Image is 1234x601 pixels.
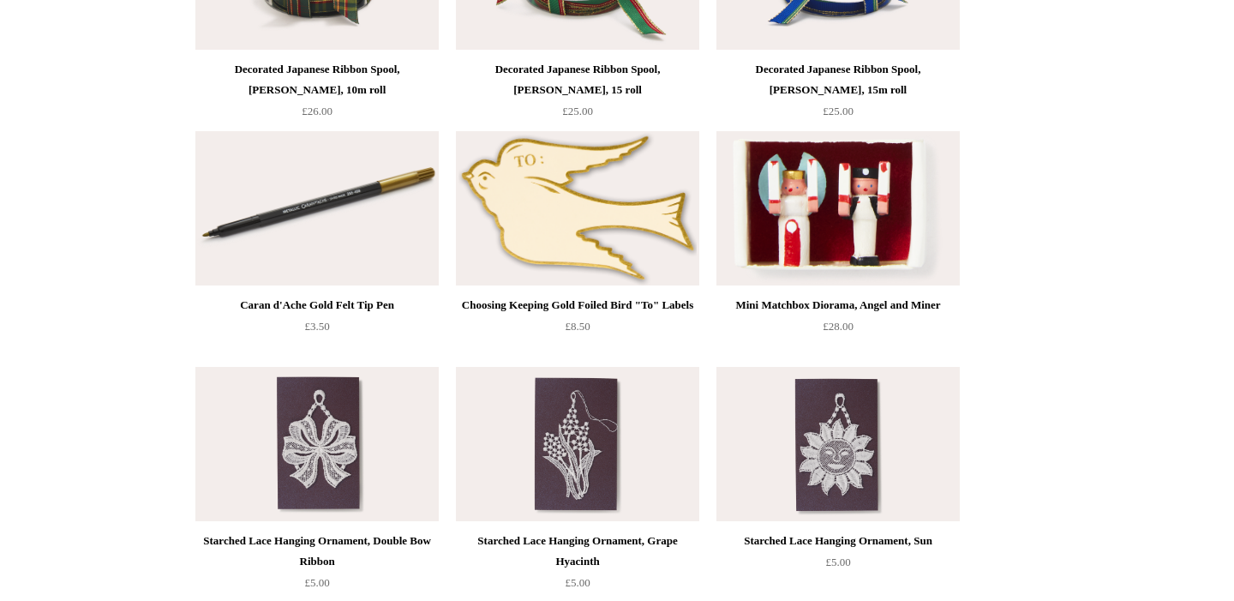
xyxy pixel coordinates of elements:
a: Starched Lace Hanging Ornament, Sun £5.00 [716,531,960,601]
img: Caran d'Ache Gold Felt Tip Pen [195,131,439,285]
img: Starched Lace Hanging Ornament, Grape Hyacinth [456,367,699,521]
div: Caran d'Ache Gold Felt Tip Pen [200,295,434,316]
a: Choosing Keeping Gold Foiled Bird "To" Labels Choosing Keeping Gold Foiled Bird "To" Labels [456,131,699,285]
a: Mini Matchbox Diorama, Angel and Miner Mini Matchbox Diorama, Angel and Miner [716,131,960,285]
span: £8.50 [565,320,590,333]
span: £5.00 [304,576,329,589]
div: Choosing Keeping Gold Foiled Bird "To" Labels [460,295,695,316]
div: Starched Lace Hanging Ornament, Double Bow Ribbon [200,531,434,572]
a: Starched Lace Hanging Ornament, Double Bow Ribbon £5.00 [195,531,439,601]
div: Decorated Japanese Ribbon Spool, [PERSON_NAME], 15m roll [721,59,955,100]
a: Mini Matchbox Diorama, Angel and Miner £28.00 [716,295,960,365]
div: Decorated Japanese Ribbon Spool, [PERSON_NAME], 10m roll [200,59,434,100]
a: Caran d'Ache Gold Felt Tip Pen £3.50 [195,295,439,365]
a: Starched Lace Hanging Ornament, Sun Starched Lace Hanging Ornament, Sun [716,367,960,521]
div: Mini Matchbox Diorama, Angel and Miner [721,295,955,316]
span: £25.00 [562,105,593,117]
a: Decorated Japanese Ribbon Spool, [PERSON_NAME], 15m roll £25.00 [716,59,960,129]
a: Starched Lace Hanging Ornament, Double Bow Ribbon Starched Lace Hanging Ornament, Double Bow Ribbon [195,367,439,521]
div: Starched Lace Hanging Ornament, Sun [721,531,955,551]
a: Decorated Japanese Ribbon Spool, [PERSON_NAME], 15 roll £25.00 [456,59,699,129]
img: Starched Lace Hanging Ornament, Sun [716,367,960,521]
img: Starched Lace Hanging Ornament, Double Bow Ribbon [195,367,439,521]
span: £26.00 [302,105,332,117]
a: Starched Lace Hanging Ornament, Grape Hyacinth £5.00 [456,531,699,601]
div: Decorated Japanese Ribbon Spool, [PERSON_NAME], 15 roll [460,59,695,100]
a: Starched Lace Hanging Ornament, Grape Hyacinth Starched Lace Hanging Ornament, Grape Hyacinth [456,367,699,521]
img: Choosing Keeping Gold Foiled Bird "To" Labels [456,131,699,285]
span: £25.00 [823,105,854,117]
a: Choosing Keeping Gold Foiled Bird "To" Labels £8.50 [456,295,699,365]
span: £5.00 [565,576,590,589]
img: Mini Matchbox Diorama, Angel and Miner [716,131,960,285]
a: Caran d'Ache Gold Felt Tip Pen Caran d'Ache Gold Felt Tip Pen [195,131,439,285]
span: £3.50 [304,320,329,333]
div: Starched Lace Hanging Ornament, Grape Hyacinth [460,531,695,572]
span: £5.00 [825,556,850,568]
span: £28.00 [823,320,854,333]
a: Decorated Japanese Ribbon Spool, [PERSON_NAME], 10m roll £26.00 [195,59,439,129]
